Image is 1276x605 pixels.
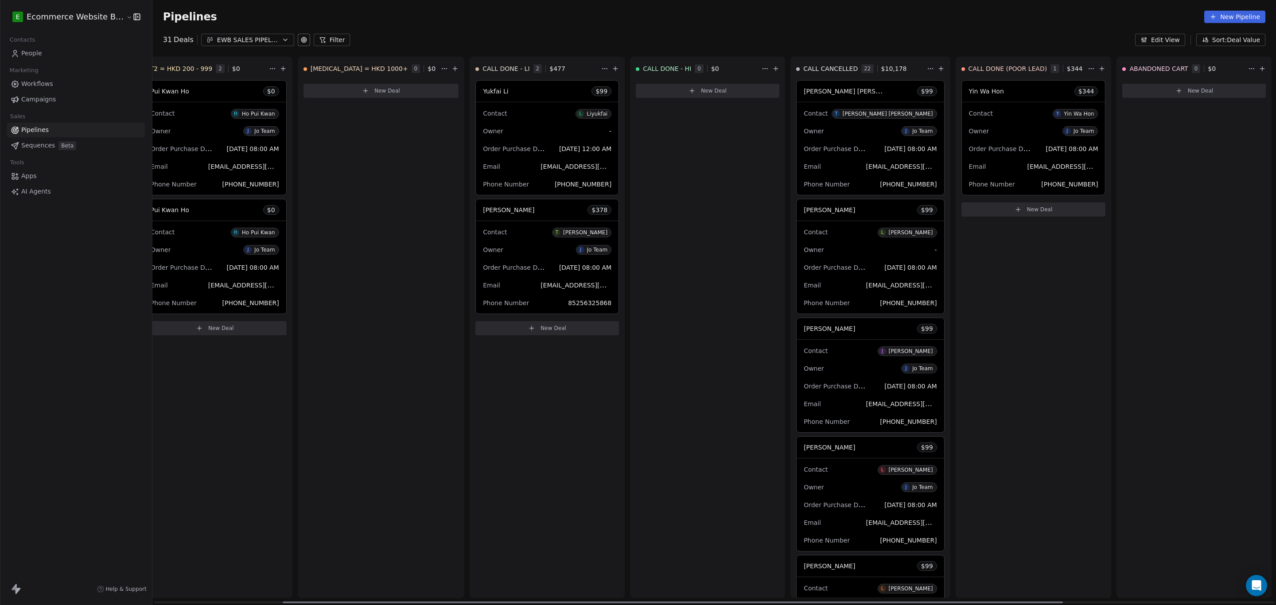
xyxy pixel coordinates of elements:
[804,128,824,135] span: Owner
[58,141,76,150] span: Beta
[1050,64,1059,73] span: 1
[541,281,649,289] span: [EMAIL_ADDRESS][DOMAIN_NAME]
[636,84,779,98] button: New Deal
[559,145,611,152] span: [DATE] 12:00 AM
[483,229,507,236] span: Contact
[6,64,42,77] span: Marketing
[804,365,824,372] span: Owner
[921,324,933,333] span: $ 99
[412,64,420,73] span: 0
[151,163,168,170] span: Email
[1046,145,1098,152] span: [DATE] 08:00 AM
[804,206,855,213] span: [PERSON_NAME]
[559,264,611,271] span: [DATE] 08:00 AM
[889,467,933,473] div: [PERSON_NAME]
[884,145,937,152] span: [DATE] 08:00 AM
[1066,128,1068,135] div: J
[143,321,287,335] button: New Deal
[884,501,937,508] span: [DATE] 08:00 AM
[881,585,884,592] div: L
[889,229,933,236] div: [PERSON_NAME]
[208,281,317,289] span: [EMAIL_ADDRESS][DOMAIN_NAME]
[475,80,619,195] div: Yukfai Li$99ContactLLiyukfaiOwner-Order Purchase Date[DATE] 12:00 AMEmail[EMAIL_ADDRESS][DOMAIN_N...
[889,586,933,592] div: [PERSON_NAME]
[803,64,858,73] span: CALL CANCELLED
[163,11,217,23] span: Pipelines
[881,229,884,236] div: L
[151,181,197,188] span: Phone Number
[889,348,933,354] div: [PERSON_NAME]
[804,181,850,188] span: Phone Number
[912,365,933,372] div: Jo Team
[961,202,1106,217] button: New Deal
[143,57,267,80] div: T2 = HKD 200 - 9992$0
[143,199,287,314] div: Pui Kwan Ho$0ContactHHo Pui KwanOwnerJJo TeamOrder Purchase Date[DATE] 08:00 AMEmail[EMAIL_ADDRES...
[881,466,884,473] div: L
[866,281,975,289] span: [EMAIL_ADDRESS][DOMAIN_NAME]
[1074,128,1094,134] div: Jo Team
[151,144,215,153] span: Order Purchase Date
[151,206,189,213] span: Pui Kwan Ho
[921,562,933,570] span: $ 99
[151,229,175,236] span: Contact
[7,138,145,153] a: SequencesBeta
[701,87,727,94] span: New Deal
[7,92,145,107] a: Campaigns
[804,382,868,390] span: Order Purchase Date
[483,181,529,188] span: Phone Number
[880,181,937,188] span: [PHONE_NUMBER]
[609,127,611,136] span: -
[591,206,607,214] span: $ 378
[1188,87,1214,94] span: New Deal
[151,128,171,135] span: Owner
[884,264,937,271] span: [DATE] 08:00 AM
[905,128,906,135] div: J
[843,111,933,117] div: [PERSON_NAME] [PERSON_NAME]
[866,399,975,408] span: [EMAIL_ADDRESS][DOMAIN_NAME]
[151,88,189,95] span: Pui Kwan Ho
[208,162,317,171] span: [EMAIL_ADDRESS][DOMAIN_NAME]
[568,299,611,306] span: 85256325868
[880,299,937,306] span: [PHONE_NUMBER]
[483,299,529,306] span: Phone Number
[921,443,933,452] span: $ 99
[267,87,275,96] span: $ 0
[226,264,279,271] span: [DATE] 08:00 AM
[912,484,933,490] div: Jo Team
[595,87,607,96] span: $ 99
[969,128,989,135] span: Owner
[804,282,821,289] span: Email
[151,246,171,253] span: Owner
[587,247,608,253] div: Jo Team
[151,110,175,117] span: Contact
[1122,84,1266,98] button: New Deal
[804,229,828,236] span: Contact
[7,46,145,61] a: People
[6,110,29,123] span: Sales
[587,111,607,117] div: Liyukfai
[969,181,1015,188] span: Phone Number
[969,88,1004,95] span: Yin Wa Hon
[1208,64,1216,73] span: $ 0
[695,64,704,73] span: 0
[1246,575,1267,596] div: Open Intercom Messenger
[796,57,925,80] div: CALL CANCELLED22$10,178
[311,64,408,73] span: [MEDICAL_DATA] = HKD 1000+
[150,64,212,73] span: T2 = HKD 200 - 999
[483,128,503,135] span: Owner
[21,49,42,58] span: People
[303,57,439,80] div: [MEDICAL_DATA] = HKD 1000+0$0
[804,263,868,271] span: Order Purchase Date
[866,162,975,171] span: [EMAIL_ADDRESS][DOMAIN_NAME]
[804,484,824,491] span: Owner
[483,144,548,153] span: Order Purchase Date
[232,64,240,73] span: $ 0
[711,64,719,73] span: $ 0
[1196,34,1265,46] button: Sort: Deal Value
[563,229,607,236] div: [PERSON_NAME]
[549,64,565,73] span: $ 477
[303,84,459,98] button: New Deal
[796,80,944,195] div: [PERSON_NAME] [PERSON_NAME]$99ContactT[PERSON_NAME] [PERSON_NAME]OwnerJJo TeamOrder Purchase Date...
[1056,110,1059,117] div: Y
[7,123,145,137] a: Pipelines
